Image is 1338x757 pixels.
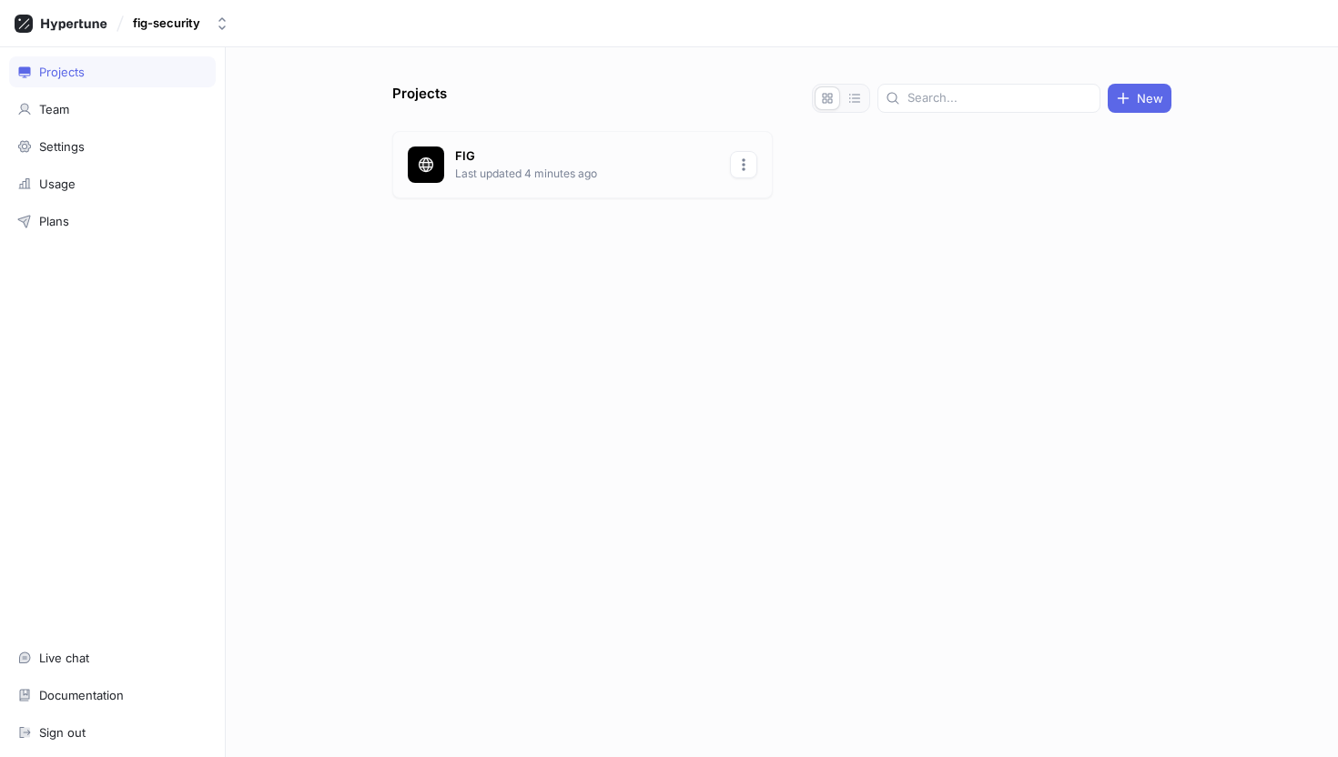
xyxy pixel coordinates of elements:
input: Search... [907,89,1092,107]
div: Team [39,102,69,116]
a: Settings [9,131,216,162]
div: fig-security [133,15,200,31]
div: Plans [39,214,69,228]
div: Live chat [39,651,89,665]
div: Usage [39,177,76,191]
a: Projects [9,56,216,87]
a: Documentation [9,680,216,711]
span: New [1137,93,1163,104]
a: Team [9,94,216,125]
a: Plans [9,206,216,237]
p: Projects [392,84,447,113]
p: FIG [455,147,719,166]
button: New [1108,84,1171,113]
p: Last updated 4 minutes ago [455,166,719,182]
div: Projects [39,65,85,79]
div: Sign out [39,725,86,740]
a: Usage [9,168,216,199]
div: Documentation [39,688,124,702]
button: fig-security [126,8,237,38]
div: Settings [39,139,85,154]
